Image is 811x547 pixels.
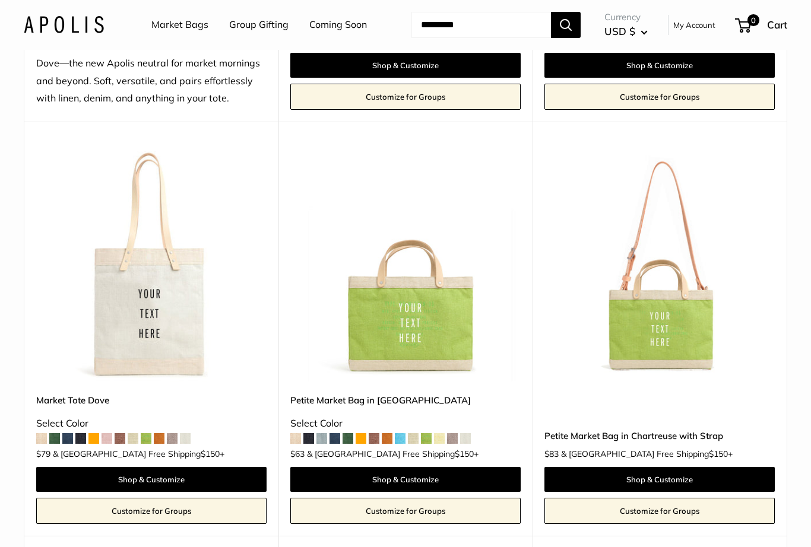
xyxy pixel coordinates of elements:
span: USD $ [604,25,635,37]
div: Dove—the new Apolis neutral for market mornings and beyond. Soft, versatile, and pairs effortless... [36,55,267,108]
a: Petite Market Bag in ChartreusePetite Market Bag in Chartreuse [290,151,521,381]
span: $150 [201,449,220,459]
input: Search... [411,12,551,38]
a: Petite Market Bag in Chartreuse with Strap [544,429,775,443]
a: Petite Market Bag in [GEOGRAPHIC_DATA] [290,393,521,407]
a: Customize for Groups [544,84,775,110]
span: $83 [544,449,559,459]
a: Market Tote Dove [36,393,267,407]
span: & [GEOGRAPHIC_DATA] Free Shipping + [307,450,479,458]
span: & [GEOGRAPHIC_DATA] Free Shipping + [53,450,224,458]
img: Petite Market Bag in Chartreuse with Strap [544,151,775,381]
img: Market Tote Dove [36,151,267,381]
div: Select Color [36,415,267,432]
a: Coming Soon [309,16,367,34]
a: 0 Cart [736,15,787,34]
a: Market Tote DoveMarket Tote Dove [36,151,267,381]
span: Cart [767,18,787,31]
a: Market Bags [151,16,208,34]
button: USD $ [604,22,648,41]
span: Currency [604,9,648,26]
a: Shop & Customize [36,467,267,492]
a: Customize for Groups [544,498,775,524]
span: & [GEOGRAPHIC_DATA] Free Shipping + [561,450,733,458]
span: 0 [747,14,759,26]
a: Shop & Customize [544,467,775,492]
div: Select Color [290,415,521,432]
span: $63 [290,449,305,459]
img: Petite Market Bag in Chartreuse [290,151,521,381]
a: Shop & Customize [290,467,521,492]
span: $150 [709,449,728,459]
span: $79 [36,449,50,459]
a: My Account [673,18,715,32]
a: Group Gifting [229,16,289,34]
iframe: Sign Up via Text for Offers [9,502,127,538]
a: Customize for Groups [290,84,521,110]
img: Apolis [24,16,104,33]
a: Customize for Groups [36,498,267,524]
a: Customize for Groups [290,498,521,524]
a: Shop & Customize [290,53,521,78]
a: Shop & Customize [544,53,775,78]
span: $150 [455,449,474,459]
button: Search [551,12,581,38]
a: Petite Market Bag in Chartreuse with StrapPetite Market Bag in Chartreuse with Strap [544,151,775,381]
